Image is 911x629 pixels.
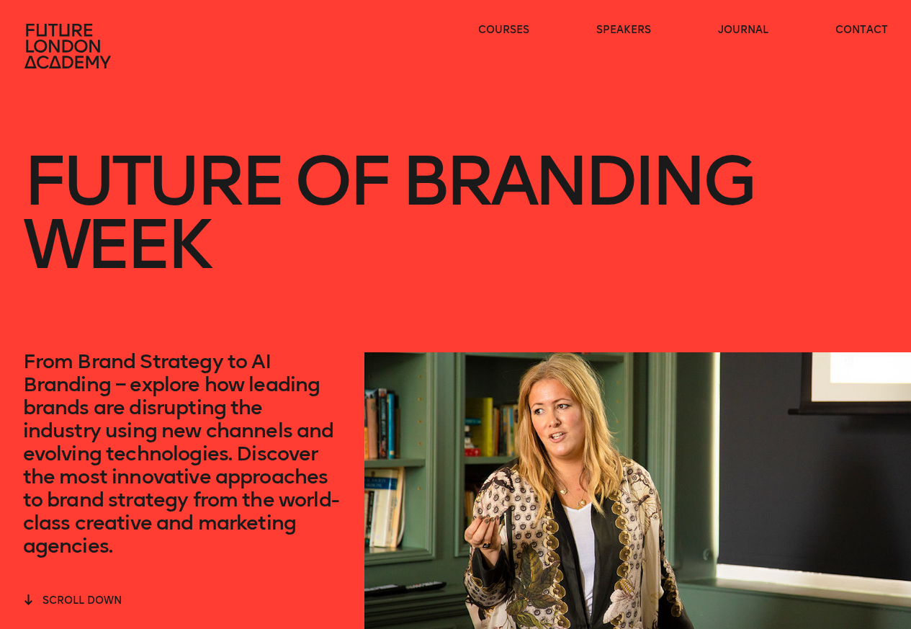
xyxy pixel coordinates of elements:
a: courses [478,23,529,37]
button: scroll down [23,592,122,608]
p: From Brand Strategy to AI Branding – explore how leading brands are disrupting the industry using... [23,350,342,558]
a: contact [835,23,888,37]
a: speakers [596,23,651,37]
h1: Future of branding week [23,103,889,322]
a: journal [718,23,768,37]
span: scroll down [42,594,122,607]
